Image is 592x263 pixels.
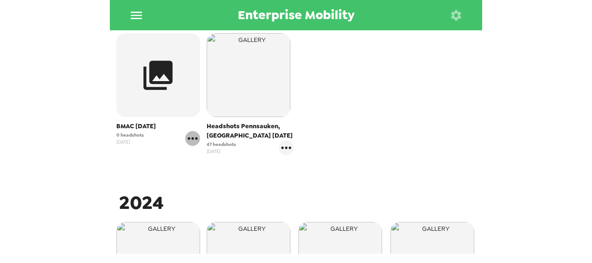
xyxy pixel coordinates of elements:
img: gallery [207,33,290,117]
button: gallery menu [185,131,200,146]
span: Headshots Pennsauken, [GEOGRAPHIC_DATA] [DATE] [207,122,294,140]
span: 47 headshots [207,141,236,148]
button: gallery menu [279,140,294,155]
span: Enterprise Mobility [238,9,355,21]
span: [DATE] [116,138,144,145]
span: 0 headshots [116,131,144,138]
span: 2024 [119,190,164,215]
span: [DATE] [207,148,236,155]
span: BMAC [DATE] [116,122,200,131]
